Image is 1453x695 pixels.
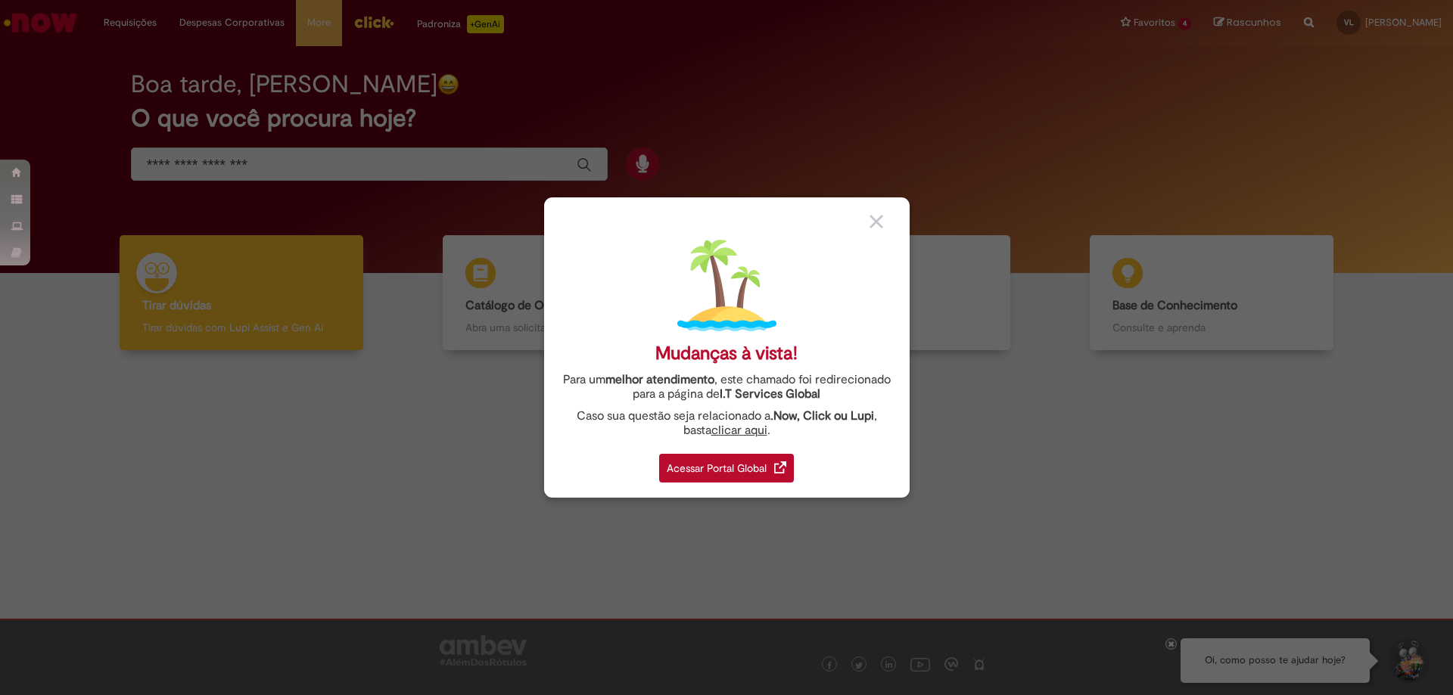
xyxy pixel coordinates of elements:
div: Para um , este chamado foi redirecionado para a página de [555,373,898,402]
img: close_button_grey.png [870,215,883,228]
div: Acessar Portal Global [659,454,794,482]
strong: melhor atendimento [605,372,714,387]
img: island.png [677,236,776,335]
a: clicar aqui [711,414,767,438]
strong: .Now, Click ou Lupi [770,408,874,424]
div: Mudanças à vista! [655,343,798,365]
img: redirect_link.png [774,461,786,473]
div: Caso sua questão seja relacionado a , basta . [555,409,898,438]
a: I.T Services Global [720,378,820,402]
a: Acessar Portal Global [659,445,794,482]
